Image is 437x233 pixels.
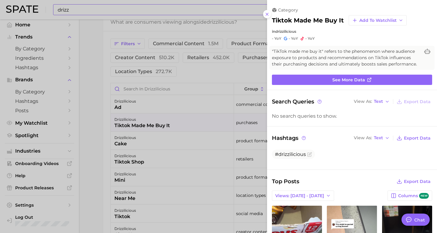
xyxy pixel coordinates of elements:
[352,134,391,142] button: View AsText
[352,98,391,106] button: View AsText
[374,100,383,103] span: Text
[272,48,420,67] span: "TikTok made me buy it" refers to the phenomenon where audience exposure to products and recommen...
[419,193,429,199] span: new
[307,152,312,157] button: Flag as miscategorized or irrelevant
[349,15,407,25] button: Add to Watchlist
[404,136,431,141] span: Export Data
[404,179,431,184] span: Export Data
[272,36,273,41] span: -
[398,193,429,199] span: Columns
[272,134,307,142] span: Hashtags
[272,29,432,34] div: in
[289,36,290,41] span: -
[395,134,432,142] button: Export Data
[305,36,307,41] span: -
[278,7,298,13] span: category
[272,75,432,85] a: See more data
[275,29,296,34] span: drizzilicious
[272,191,334,201] button: Views: [DATE] - [DATE]
[272,97,323,106] span: Search Queries
[354,100,372,103] span: View As
[374,136,383,140] span: Text
[275,193,324,198] span: Views: [DATE] - [DATE]
[395,177,432,186] button: Export Data
[332,77,365,83] span: See more data
[308,36,315,41] span: YoY
[359,18,397,23] span: Add to Watchlist
[272,113,432,119] div: No search queries to show.
[274,36,281,41] span: YoY
[291,36,298,41] span: YoY
[275,151,306,157] span: #drizzilicious
[395,97,432,106] button: Export Data
[404,99,431,104] span: Export Data
[388,191,432,201] button: Columnsnew
[272,177,299,186] span: Top Posts
[354,136,372,140] span: View As
[272,17,344,24] h2: tiktok made me buy it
